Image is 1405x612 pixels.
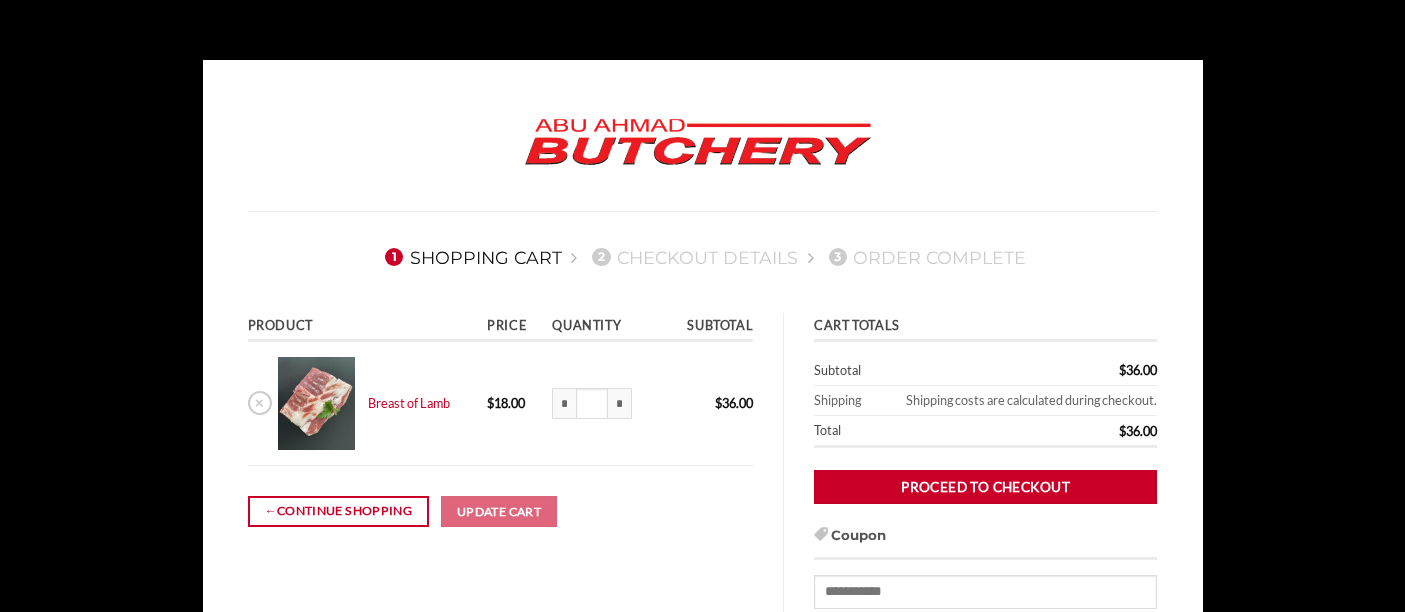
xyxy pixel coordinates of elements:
a: Remove Breast of Lamb from cart [248,391,272,415]
a: 1Shopping Cart [379,247,562,268]
button: Update cart [441,496,557,528]
span: 1 [385,248,403,266]
th: Subtotal [662,313,753,342]
th: Price [481,313,546,342]
bdi: 36.00 [1119,423,1157,439]
th: Quantity [546,313,662,342]
input: Product quantity [576,388,608,420]
span: $ [1119,362,1126,378]
nav: Checkout steps [248,231,1158,283]
span: $ [1119,423,1126,439]
a: Proceed to checkout [814,470,1157,505]
a: 2Checkout details [586,247,798,268]
span: ← [264,501,277,521]
th: Shipping [814,386,873,416]
bdi: 36.00 [1119,362,1157,378]
img: Cart [278,357,355,450]
td: Shipping costs are calculated during checkout. [873,386,1157,416]
input: Increase quantity of Breast of Lamb [608,388,632,420]
a: Continue shopping [248,496,429,527]
h3: Coupon [814,526,1157,560]
a: Breast of Lamb [368,395,450,411]
span: $ [715,395,722,411]
span: $ [487,395,494,411]
bdi: 36.00 [715,395,753,411]
span: 2 [592,248,610,266]
th: Total [814,416,1001,448]
th: Subtotal [814,356,1001,386]
bdi: 18.00 [487,395,525,411]
th: Product [248,313,481,342]
th: Cart totals [814,313,1157,342]
img: Abu Ahmad Butchery [508,105,888,181]
input: Reduce quantity of Breast of Lamb [552,388,576,420]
